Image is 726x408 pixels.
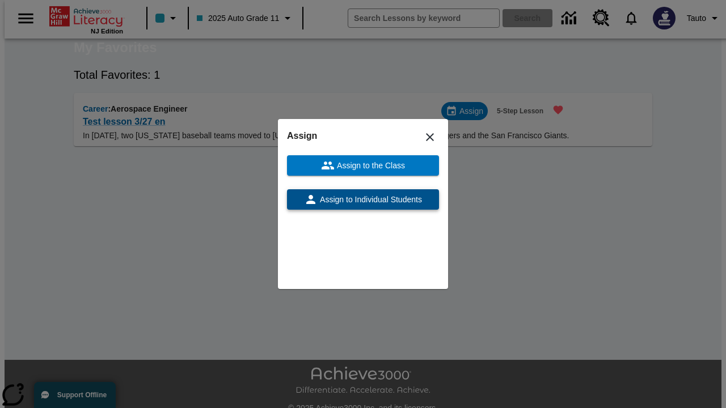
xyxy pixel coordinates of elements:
button: Close [416,124,444,151]
h6: Assign [287,128,439,144]
span: Assign to the Class [335,160,405,172]
button: Assign to the Class [287,155,439,176]
button: Assign to Individual Students [287,189,439,210]
span: Assign to Individual Students [318,194,422,206]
